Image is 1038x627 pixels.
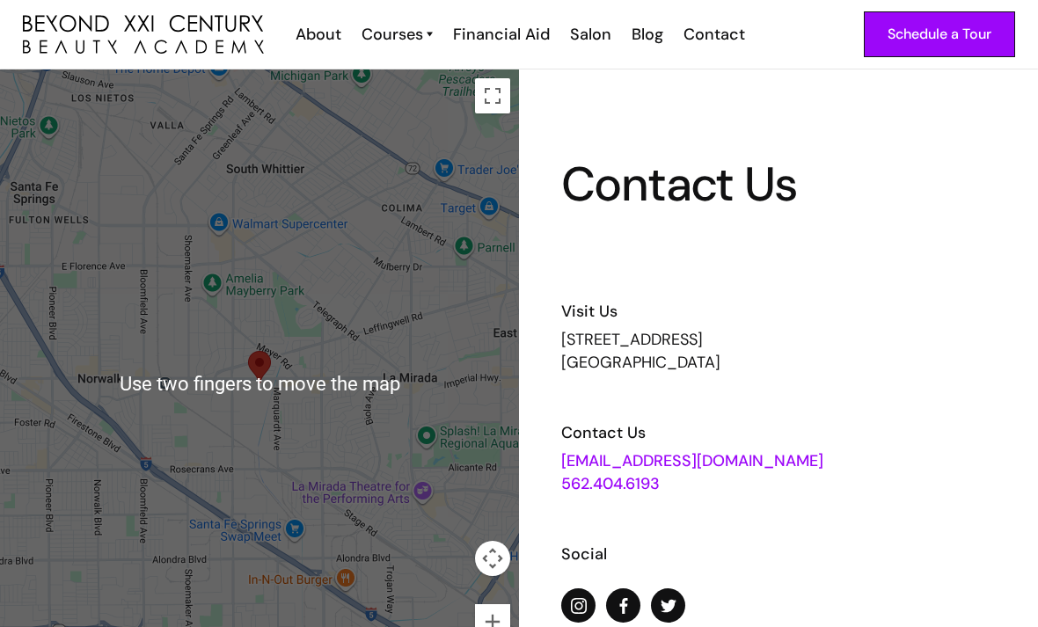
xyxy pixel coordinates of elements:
[632,23,663,46] div: Blog
[864,11,1015,57] a: Schedule a Tour
[570,23,611,46] div: Salon
[23,15,264,53] img: beyond 21st century beauty academy logo
[559,23,620,46] a: Salon
[561,161,996,208] h1: Contact Us
[888,23,991,46] div: Schedule a Tour
[475,541,510,576] button: Map camera controls
[453,23,550,46] div: Financial Aid
[362,23,423,46] div: Courses
[23,15,264,53] a: home
[561,473,660,494] a: 562.404.6193
[561,421,996,444] h6: Contact Us
[284,23,350,46] a: About
[362,23,433,46] a: Courses
[442,23,559,46] a: Financial Aid
[561,450,823,471] a: [EMAIL_ADDRESS][DOMAIN_NAME]
[561,300,996,323] h6: Visit Us
[620,23,672,46] a: Blog
[683,23,745,46] div: Contact
[296,23,341,46] div: About
[672,23,754,46] a: Contact
[475,78,510,113] button: Toggle fullscreen view
[561,328,996,374] div: [STREET_ADDRESS] [GEOGRAPHIC_DATA]
[241,344,278,390] div: Map pin
[561,543,996,565] h6: Social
